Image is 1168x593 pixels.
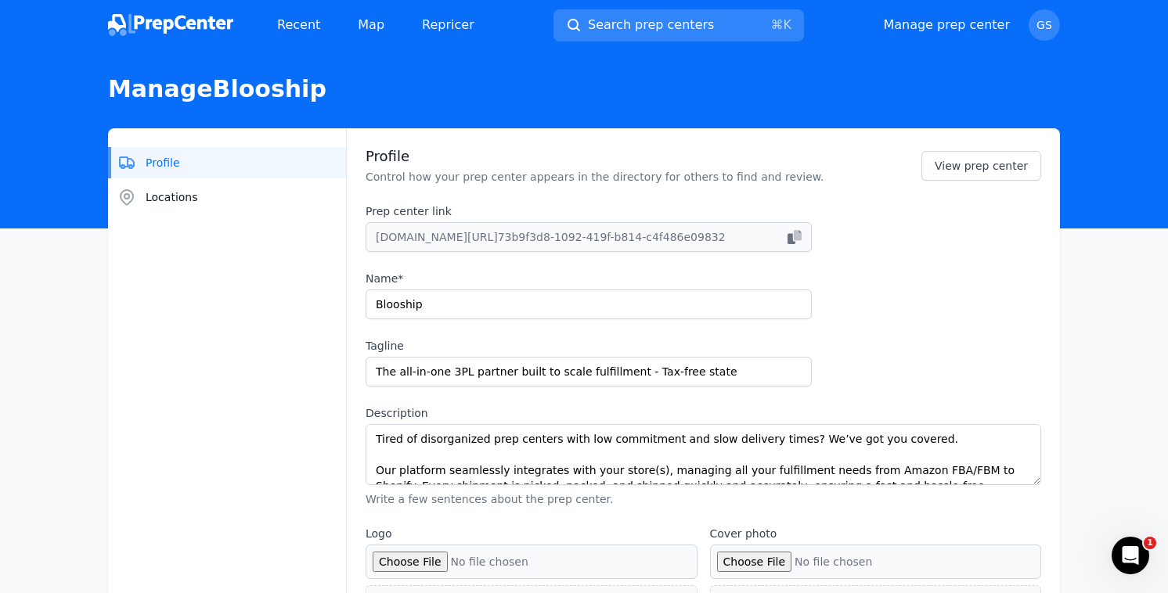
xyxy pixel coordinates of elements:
p: Control how your prep center appears in the directory for others to find and review. [366,169,824,185]
span: Search prep centers [588,16,714,34]
label: Description [366,405,1041,421]
a: Recent [265,9,333,41]
button: GS [1029,9,1060,41]
kbd: ⌘ [771,17,784,32]
kbd: K [784,17,792,32]
button: [DOMAIN_NAME][URL]73b9f3d8-1092-419f-b814-c4f486e09832 [366,222,812,252]
input: ACME Prep [366,289,812,319]
button: Search prep centers⌘K [553,9,804,41]
label: Cover photo [710,526,1042,541]
span: 1 [1144,537,1156,549]
span: Locations [146,189,198,205]
img: PrepCenter [108,14,233,36]
iframe: Intercom live chat [1112,537,1149,574]
a: View prep center [921,151,1041,181]
span: GS [1036,20,1052,31]
p: Write a few sentences about the prep center. [366,491,1041,507]
span: [DOMAIN_NAME][URL] 73b9f3d8-1092-419f-b814-c4f486e09832 [376,229,726,245]
a: Manage prep center [883,16,1010,34]
input: We're the best in prep. [366,357,812,386]
span: Profile [146,155,180,171]
textarea: Tired of disorganized prep centers with low commitment and slow delivery times? We’ve got you cov... [366,424,1041,485]
label: Logo [366,526,698,541]
h2: Profile [366,147,824,166]
label: Prep center link [366,203,812,219]
h1: Manage Blooship [108,75,1060,103]
a: Repricer [409,9,487,41]
a: Map [345,9,397,41]
label: Tagline [366,338,812,354]
label: Name* [366,271,812,286]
